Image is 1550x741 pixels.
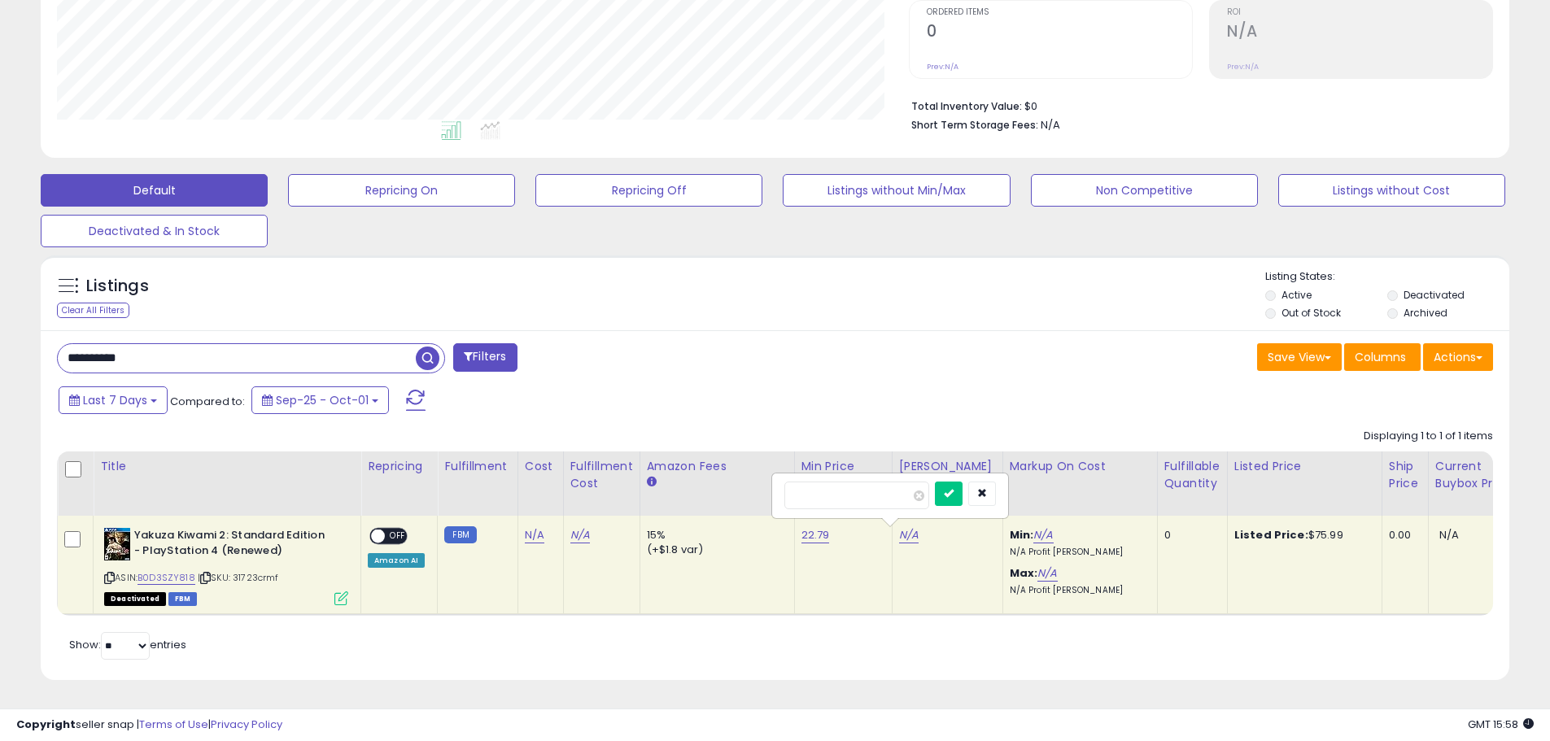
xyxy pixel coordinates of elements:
span: OFF [385,530,411,543]
span: Ordered Items [927,8,1192,17]
span: 2025-10-9 15:58 GMT [1468,717,1534,732]
div: seller snap | | [16,717,282,733]
button: Columns [1344,343,1421,371]
small: Prev: N/A [1227,62,1259,72]
div: Amazon Fees [647,458,788,475]
span: Compared to: [170,394,245,409]
div: Cost [525,458,557,475]
small: FBM [444,526,476,543]
small: Prev: N/A [927,62,958,72]
b: Max: [1010,565,1038,581]
h2: N/A [1227,22,1492,44]
h5: Listings [86,275,149,298]
b: Yakuza Kiwami 2: Standard Edition - PlayStation 4 (Renewed) [134,528,332,562]
button: Default [41,174,268,207]
div: Displaying 1 to 1 of 1 items [1364,429,1493,444]
b: Short Term Storage Fees: [911,118,1038,132]
button: Actions [1423,343,1493,371]
label: Active [1281,288,1312,302]
a: N/A [899,527,919,543]
div: Ship Price [1389,458,1421,492]
a: N/A [1037,565,1057,582]
div: Amazon AI [368,553,425,568]
div: Markup on Cost [1010,458,1150,475]
span: N/A [1041,117,1060,133]
label: Archived [1404,306,1447,320]
span: Sep-25 - Oct-01 [276,392,369,408]
span: Columns [1355,349,1406,365]
a: 22.79 [801,527,830,543]
button: Repricing Off [535,174,762,207]
div: Listed Price [1234,458,1375,475]
div: (+$1.8 var) [647,543,782,557]
b: Total Inventory Value: [911,99,1022,113]
p: Listing States: [1265,269,1509,285]
span: FBM [168,592,198,606]
div: $75.99 [1234,528,1369,543]
button: Deactivated & In Stock [41,215,268,247]
div: Clear All Filters [57,303,129,318]
label: Out of Stock [1281,306,1341,320]
div: 15% [647,528,782,543]
label: Deactivated [1404,288,1465,302]
button: Save View [1257,343,1342,371]
button: Sep-25 - Oct-01 [251,386,389,414]
span: Show: entries [69,637,186,652]
button: Filters [453,343,517,372]
div: Current Buybox Price [1435,458,1519,492]
button: Listings without Cost [1278,174,1505,207]
p: N/A Profit [PERSON_NAME] [1010,547,1145,558]
button: Last 7 Days [59,386,168,414]
div: Title [100,458,354,475]
a: N/A [570,527,590,543]
strong: Copyright [16,717,76,732]
div: ASIN: [104,528,348,604]
small: Amazon Fees. [647,475,657,490]
button: Repricing On [288,174,515,207]
a: Privacy Policy [211,717,282,732]
div: Fulfillment Cost [570,458,633,492]
p: N/A Profit [PERSON_NAME] [1010,585,1145,596]
div: Fulfillment [444,458,510,475]
th: The percentage added to the cost of goods (COGS) that forms the calculator for Min & Max prices. [1002,451,1157,516]
a: B0D3SZY818 [138,571,195,585]
div: Repricing [368,458,430,475]
a: N/A [1033,527,1053,543]
button: Non Competitive [1031,174,1258,207]
div: [PERSON_NAME] [899,458,996,475]
b: Min: [1010,527,1034,543]
li: $0 [911,95,1481,115]
b: Listed Price: [1234,527,1308,543]
span: ROI [1227,8,1492,17]
div: Min Price [801,458,885,475]
div: 0.00 [1389,528,1416,543]
div: 0 [1164,528,1215,543]
span: Last 7 Days [83,392,147,408]
span: N/A [1439,527,1459,543]
a: N/A [525,527,544,543]
div: Fulfillable Quantity [1164,458,1220,492]
span: | SKU: 31723crmf [198,571,279,584]
span: All listings that are unavailable for purchase on Amazon for any reason other than out-of-stock [104,592,166,606]
h2: 0 [927,22,1192,44]
a: Terms of Use [139,717,208,732]
button: Listings without Min/Max [783,174,1010,207]
img: 51bUSuoXrOL._SL40_.jpg [104,528,130,560]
